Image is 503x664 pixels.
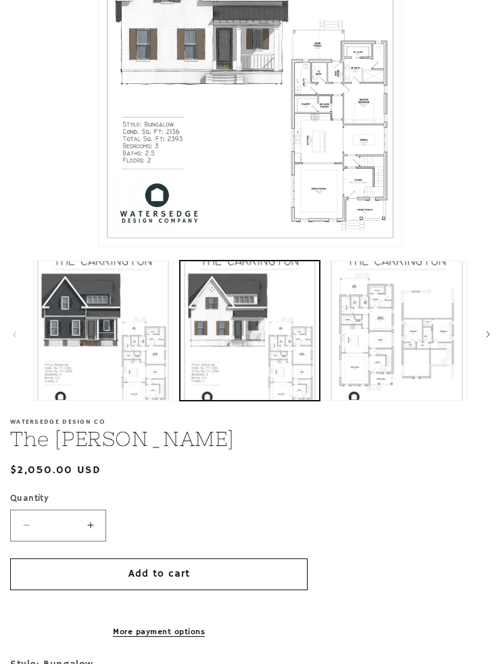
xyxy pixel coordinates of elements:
[10,626,308,638] a: More payment options
[10,418,493,426] p: Watersedge Design Co
[10,462,101,479] span: $2,050.00 USD
[327,261,466,401] button: Load image 3 in gallery view
[473,319,503,349] button: Slide right
[33,261,173,401] button: Load image 1 in gallery view
[10,558,308,590] button: Add to cart
[180,261,320,401] button: Load image 2 in gallery view
[10,492,308,506] label: Quantity
[10,426,493,452] h1: The [PERSON_NAME]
